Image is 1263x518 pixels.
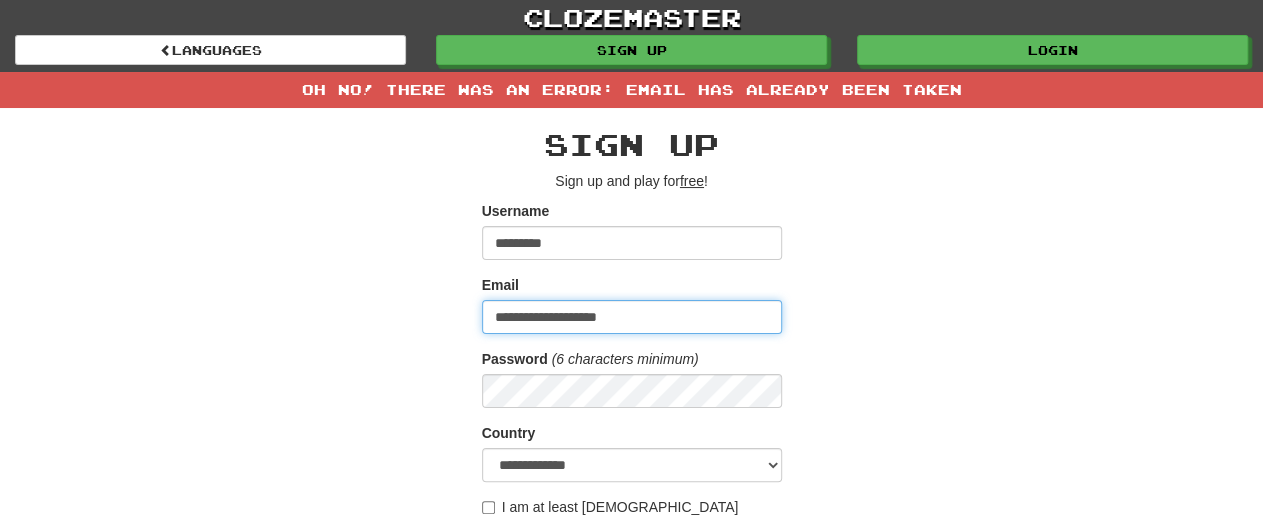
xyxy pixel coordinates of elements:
label: I am at least [DEMOGRAPHIC_DATA] [482,497,739,517]
a: Languages [15,35,406,65]
em: (6 characters minimum) [552,351,699,367]
label: Email [482,275,519,295]
u: free [680,173,704,189]
h2: Sign up [482,128,782,161]
a: Login [857,35,1248,65]
p: Sign up and play for ! [482,171,782,191]
label: Country [482,423,536,443]
label: Username [482,201,550,221]
label: Password [482,349,548,369]
a: Sign up [436,35,827,65]
input: I am at least [DEMOGRAPHIC_DATA] [482,501,495,514]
